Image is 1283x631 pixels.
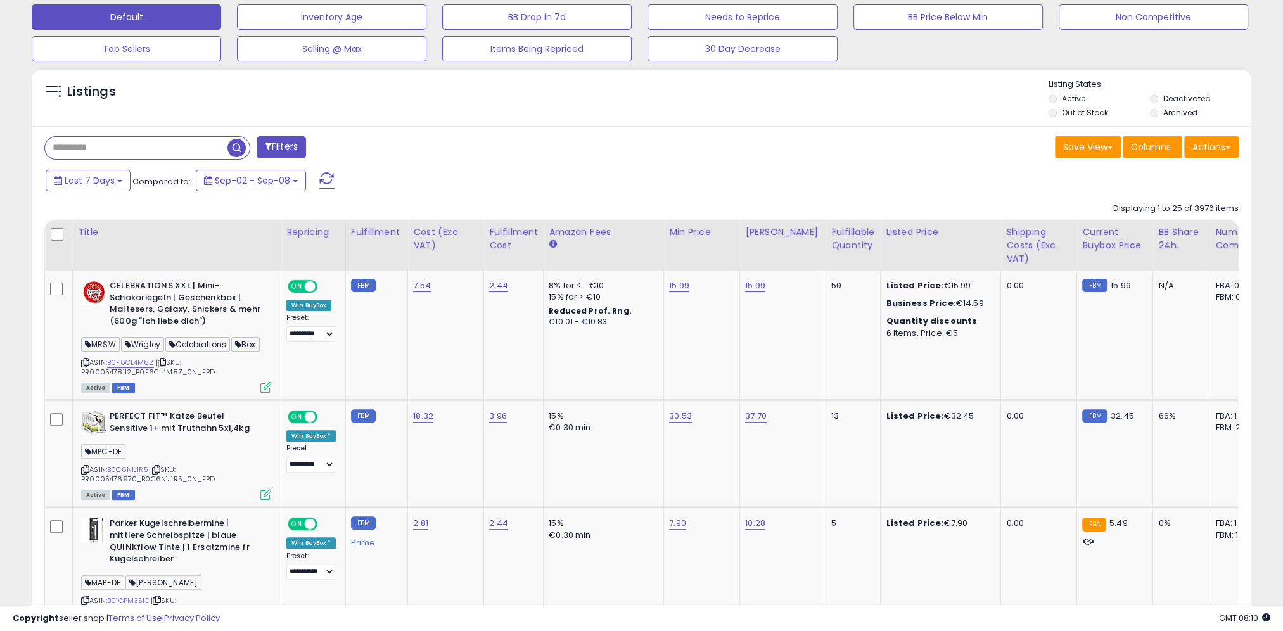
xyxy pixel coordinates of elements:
div: 0.00 [1006,411,1067,422]
button: 30 Day Decrease [648,36,837,61]
span: MAP-DE [81,575,124,590]
span: Sep-02 - Sep-08 [215,174,290,187]
span: ON [289,281,305,292]
div: 66% [1158,411,1200,422]
div: FBA: 1 [1215,518,1257,529]
span: FBM [112,383,135,393]
span: ON [289,412,305,423]
a: B0F6CL4M8Z [107,357,154,368]
div: FBM: 18 [1215,530,1257,541]
div: Listed Price [886,226,995,239]
button: Needs to Reprice [648,4,837,30]
div: Num of Comp. [1215,226,1261,252]
div: 50 [831,280,871,291]
div: 0% [1158,518,1200,529]
label: Archived [1163,107,1197,118]
button: Default [32,4,221,30]
label: Active [1062,93,1085,104]
strong: Copyright [13,612,59,624]
b: Listed Price: [886,410,943,422]
div: Amazon Fees [549,226,658,239]
div: : [886,315,991,327]
span: Compared to: [132,175,191,188]
span: | SKU: PR0005476970_B0C6N1J1R5_0N_FPD [81,464,215,483]
a: 15.99 [669,279,689,292]
b: Parker Kugelschreibermine | mittlere Schreibspitze | blaue QUINKflow Tinte | 1 Ersatzmine fr Kuge... [110,518,264,568]
img: 518ER-yyTUL._SL40_.jpg [81,280,106,305]
button: Sep-02 - Sep-08 [196,170,306,191]
div: Min Price [669,226,734,239]
a: 15.99 [745,279,765,292]
div: Prime [351,533,398,548]
div: 15% [549,518,654,529]
button: Actions [1184,136,1239,158]
button: Non Competitive [1059,4,1248,30]
div: €32.45 [886,411,991,422]
button: Inventory Age [237,4,426,30]
div: Win BuyBox * [286,430,336,442]
div: Win BuyBox [286,300,331,311]
span: Box [231,337,260,352]
img: 41Vh0EOPtWL._SL40_.jpg [81,518,106,543]
div: 5 [831,518,871,529]
div: €14.59 [886,298,991,309]
span: MPC-DE [81,444,125,459]
button: Filters [257,136,306,158]
a: 2.44 [489,279,508,292]
div: Fulfillment [351,226,402,239]
div: 0.00 [1006,518,1067,529]
div: seller snap | | [13,613,220,625]
div: 15% [549,411,654,422]
small: FBA [1082,518,1106,532]
span: OFF [316,281,336,292]
button: Items Being Repriced [442,36,632,61]
div: Fulfillable Quantity [831,226,875,252]
div: €0.30 min [549,530,654,541]
div: ASIN: [81,280,271,392]
a: Terms of Use [108,612,162,624]
img: 51uTz5fG-ML._SL40_.jpg [81,411,106,435]
span: | SKU: PR0005478112_B0F6CL4M8Z_0N_FPD [81,357,215,376]
div: FBA: 0 [1215,280,1257,291]
a: 10.28 [745,517,765,530]
small: FBM [1082,409,1107,423]
a: 2.81 [413,517,428,530]
button: Columns [1123,136,1182,158]
div: [PERSON_NAME] [745,226,820,239]
span: All listings currently available for purchase on Amazon [81,490,110,500]
div: Preset: [286,444,336,473]
button: Selling @ Max [237,36,426,61]
button: BB Price Below Min [853,4,1043,30]
span: Celebrations [165,337,230,352]
b: Business Price: [886,297,955,309]
a: 37.70 [745,410,767,423]
div: FBM: 0 [1215,291,1257,303]
b: Reduced Prof. Rng. [549,305,632,316]
div: ASIN: [81,518,271,629]
a: B0C6N1J1R5 [107,464,148,475]
span: MRSW [81,337,120,352]
div: FBA: 1 [1215,411,1257,422]
span: OFF [316,519,336,530]
div: 0.00 [1006,280,1067,291]
a: Privacy Policy [164,612,220,624]
div: Displaying 1 to 25 of 3976 items [1113,203,1239,215]
div: FBM: 2 [1215,422,1257,433]
span: OFF [316,412,336,423]
div: 13 [831,411,871,422]
small: FBM [351,516,376,530]
span: 2025-09-16 08:10 GMT [1219,612,1270,624]
div: Fulfillment Cost [489,226,538,252]
div: Preset: [286,314,336,342]
button: BB Drop in 7d [442,4,632,30]
span: Last 7 Days [65,174,115,187]
b: Listed Price: [886,279,943,291]
span: FBM [112,490,135,500]
small: FBM [1082,279,1107,292]
div: 15% for > €10 [549,291,654,303]
div: 6 Items, Price: €5 [886,328,991,339]
small: FBM [351,279,376,292]
div: €0.30 min [549,422,654,433]
b: PERFECT FIT™ Katze Beutel Sensitive 1+ mit Truthahn 5x1,4kg [110,411,264,437]
span: 15.99 [1111,279,1131,291]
